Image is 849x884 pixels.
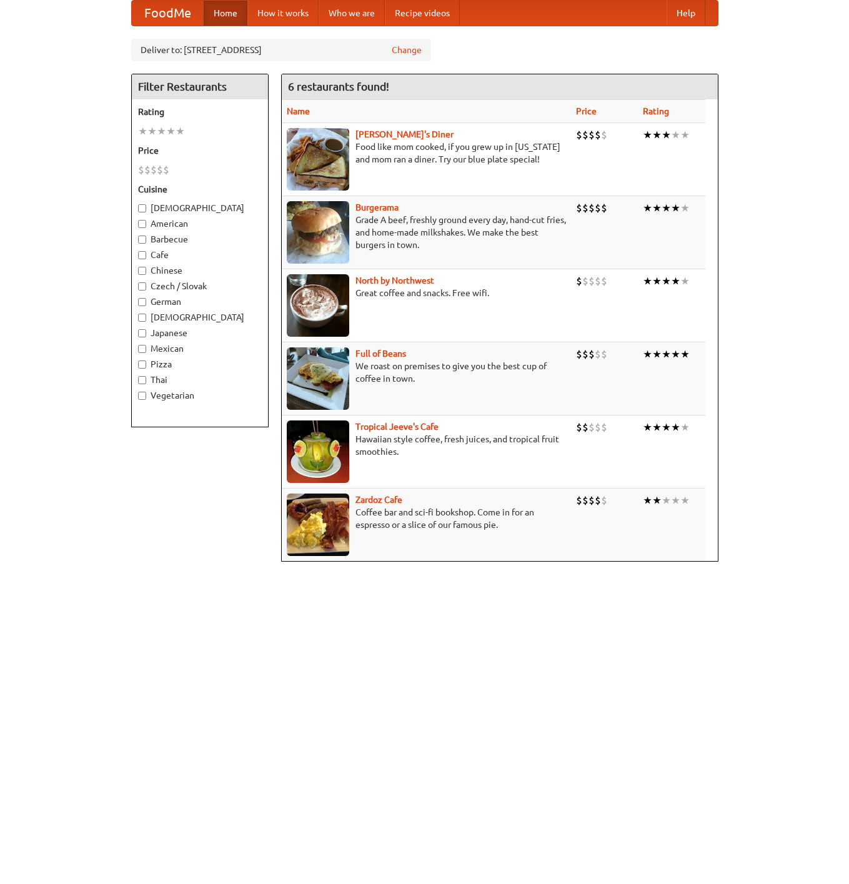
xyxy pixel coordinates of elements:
[595,420,601,434] li: $
[671,274,680,288] li: ★
[176,124,185,138] li: ★
[643,128,652,142] li: ★
[643,347,652,361] li: ★
[287,506,566,531] p: Coffee bar and sci-fi bookshop. Come in for an espresso or a slice of our famous pie.
[680,274,690,288] li: ★
[576,347,582,361] li: $
[138,314,146,322] input: [DEMOGRAPHIC_DATA]
[138,204,146,212] input: [DEMOGRAPHIC_DATA]
[138,251,146,259] input: Cafe
[652,420,662,434] li: ★
[132,1,204,26] a: FoodMe
[138,389,262,402] label: Vegetarian
[588,347,595,361] li: $
[680,347,690,361] li: ★
[355,276,434,286] a: North by Northwest
[138,280,262,292] label: Czech / Slovak
[163,163,169,177] li: $
[582,274,588,288] li: $
[138,311,262,324] label: [DEMOGRAPHIC_DATA]
[671,128,680,142] li: ★
[138,392,146,400] input: Vegetarian
[138,376,146,384] input: Thai
[147,124,157,138] li: ★
[287,201,349,264] img: burgerama.jpg
[138,298,146,306] input: German
[138,295,262,308] label: German
[144,163,151,177] li: $
[588,128,595,142] li: $
[287,494,349,556] img: zardoz.jpg
[595,347,601,361] li: $
[287,106,310,116] a: Name
[287,128,349,191] img: sallys.jpg
[588,201,595,215] li: $
[662,494,671,507] li: ★
[595,128,601,142] li: $
[287,141,566,166] p: Food like mom cooked, if you grew up in [US_STATE] and mom ran a diner. Try our blue plate special!
[601,128,607,142] li: $
[667,1,705,26] a: Help
[662,420,671,434] li: ★
[588,494,595,507] li: $
[576,201,582,215] li: $
[138,106,262,118] h5: Rating
[392,44,422,56] a: Change
[157,124,166,138] li: ★
[671,494,680,507] li: ★
[680,128,690,142] li: ★
[138,360,146,369] input: Pizza
[601,494,607,507] li: $
[643,494,652,507] li: ★
[582,347,588,361] li: $
[680,201,690,215] li: ★
[662,128,671,142] li: ★
[588,274,595,288] li: $
[582,128,588,142] li: $
[595,274,601,288] li: $
[643,201,652,215] li: ★
[385,1,460,26] a: Recipe videos
[652,201,662,215] li: ★
[355,422,439,432] a: Tropical Jeeve's Cafe
[601,347,607,361] li: $
[582,420,588,434] li: $
[680,420,690,434] li: ★
[138,217,262,230] label: American
[576,128,582,142] li: $
[138,264,262,277] label: Chinese
[138,163,144,177] li: $
[595,201,601,215] li: $
[355,349,406,359] a: Full of Beans
[138,345,146,353] input: Mexican
[319,1,385,26] a: Who we are
[131,39,431,61] div: Deliver to: [STREET_ADDRESS]
[287,360,566,385] p: We roast on premises to give you the best cup of coffee in town.
[355,202,399,212] a: Burgerama
[132,74,268,99] h4: Filter Restaurants
[287,347,349,410] img: beans.jpg
[355,129,454,139] b: [PERSON_NAME]'s Diner
[652,494,662,507] li: ★
[652,274,662,288] li: ★
[287,214,566,251] p: Grade A beef, freshly ground every day, hand-cut fries, and home-made milkshakes. We make the bes...
[582,494,588,507] li: $
[138,374,262,386] label: Thai
[662,274,671,288] li: ★
[157,163,163,177] li: $
[138,267,146,275] input: Chinese
[576,494,582,507] li: $
[643,420,652,434] li: ★
[287,274,349,337] img: north.jpg
[576,106,597,116] a: Price
[643,106,669,116] a: Rating
[138,358,262,370] label: Pizza
[601,420,607,434] li: $
[671,420,680,434] li: ★
[288,81,389,92] ng-pluralize: 6 restaurants found!
[576,274,582,288] li: $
